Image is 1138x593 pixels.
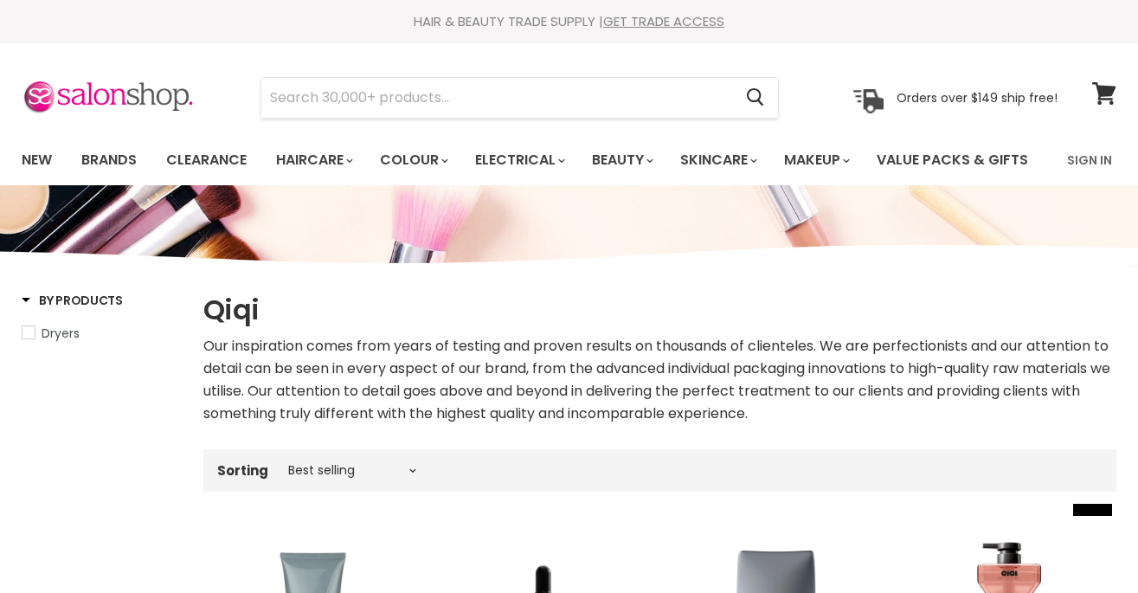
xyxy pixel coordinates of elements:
[260,77,779,119] form: Product
[261,78,732,118] input: Search
[462,142,575,178] a: Electrical
[9,135,1049,185] ul: Main menu
[22,324,182,343] a: Dryers
[1057,142,1122,178] a: Sign In
[667,142,768,178] a: Skincare
[579,142,664,178] a: Beauty
[203,292,1116,328] h1: Qiqi
[217,463,268,478] label: Sorting
[68,142,150,178] a: Brands
[367,142,459,178] a: Colour
[263,142,363,178] a: Haircare
[9,142,65,178] a: New
[864,142,1041,178] a: Value Packs & Gifts
[203,335,1116,425] div: Our inspiration comes from years of testing and proven results on thousands of clienteles. We are...
[42,325,80,342] span: Dryers
[771,142,860,178] a: Makeup
[603,12,724,30] a: GET TRADE ACCESS
[732,78,778,118] button: Search
[897,89,1058,105] p: Orders over $149 ship free!
[153,142,260,178] a: Clearance
[22,292,123,309] h3: By Products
